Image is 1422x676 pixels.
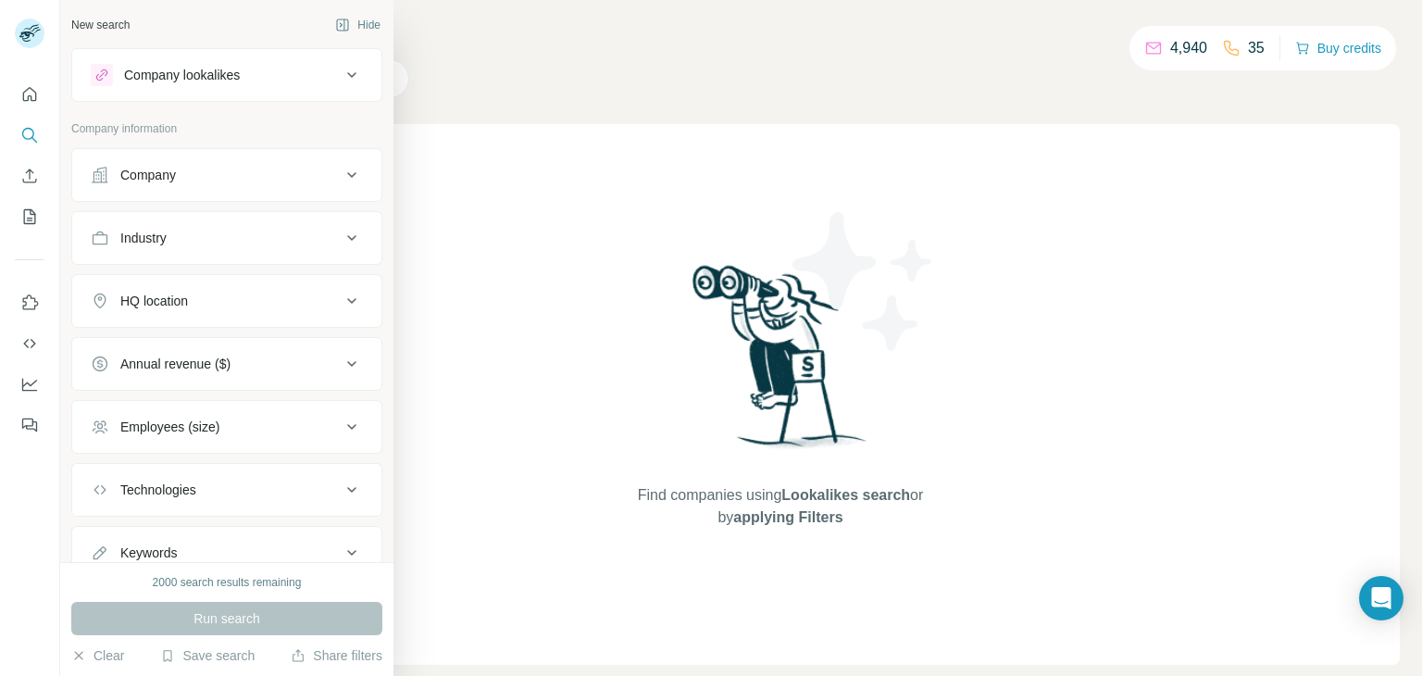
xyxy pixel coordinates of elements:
[160,646,255,665] button: Save search
[72,216,381,260] button: Industry
[72,405,381,449] button: Employees (size)
[15,78,44,111] button: Quick start
[72,531,381,575] button: Keywords
[15,368,44,401] button: Dashboard
[15,327,44,360] button: Use Surfe API
[72,342,381,386] button: Annual revenue ($)
[71,17,130,33] div: New search
[120,229,167,247] div: Industry
[71,646,124,665] button: Clear
[153,574,302,591] div: 2000 search results remaining
[71,120,382,137] p: Company information
[120,544,177,562] div: Keywords
[733,509,842,525] span: applying Filters
[72,279,381,323] button: HQ location
[15,119,44,152] button: Search
[72,468,381,512] button: Technologies
[161,22,1400,48] h4: Search
[120,355,231,373] div: Annual revenue ($)
[15,159,44,193] button: Enrich CSV
[1295,35,1381,61] button: Buy credits
[780,198,947,365] img: Surfe Illustration - Stars
[1248,37,1265,59] p: 35
[322,11,393,39] button: Hide
[632,484,929,529] span: Find companies using or by
[120,418,219,436] div: Employees (size)
[15,286,44,319] button: Use Surfe on LinkedIn
[291,646,382,665] button: Share filters
[1170,37,1207,59] p: 4,940
[15,200,44,233] button: My lists
[72,53,381,97] button: Company lookalikes
[684,260,877,467] img: Surfe Illustration - Woman searching with binoculars
[120,292,188,310] div: HQ location
[120,481,196,499] div: Technologies
[781,487,910,503] span: Lookalikes search
[120,166,176,184] div: Company
[15,408,44,442] button: Feedback
[1359,576,1403,620] div: Open Intercom Messenger
[72,153,381,197] button: Company
[124,66,240,84] div: Company lookalikes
